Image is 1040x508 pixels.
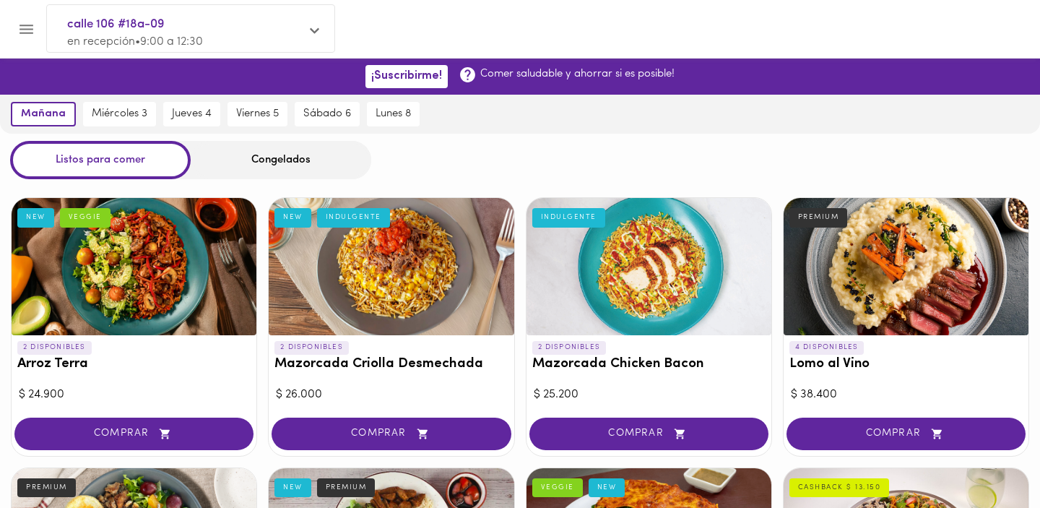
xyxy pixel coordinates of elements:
[317,208,390,227] div: INDULGENTE
[163,102,220,126] button: jueves 4
[371,69,442,83] span: ¡Suscribirme!
[274,357,508,372] h3: Mazorcada Criolla Desmechada
[274,341,349,354] p: 2 DISPONIBLES
[14,418,253,450] button: COMPRAR
[789,341,864,354] p: 4 DISPONIBLES
[17,208,54,227] div: NEW
[532,341,607,354] p: 2 DISPONIBLES
[32,428,235,440] span: COMPRAR
[269,198,513,335] div: Mazorcada Criolla Desmechada
[534,387,764,403] div: $ 25.200
[956,424,1026,494] iframe: Messagebird Livechat Widget
[529,418,768,450] button: COMPRAR
[17,357,251,372] h3: Arroz Terra
[9,12,44,47] button: Menu
[480,66,675,82] p: Comer saludable y ahorrar si es posible!
[274,208,311,227] div: NEW
[10,141,191,179] div: Listos para comer
[11,102,76,126] button: mañana
[791,387,1021,403] div: $ 38.400
[83,102,156,126] button: miércoles 3
[67,36,203,48] span: en recepción • 9:00 a 12:30
[274,478,311,497] div: NEW
[290,428,493,440] span: COMPRAR
[236,108,279,121] span: viernes 5
[92,108,147,121] span: miércoles 3
[789,208,848,227] div: PREMIUM
[532,357,766,372] h3: Mazorcada Chicken Bacon
[805,428,1007,440] span: COMPRAR
[12,198,256,335] div: Arroz Terra
[19,387,249,403] div: $ 24.900
[532,208,605,227] div: INDULGENTE
[789,357,1023,372] h3: Lomo al Vino
[21,108,66,121] span: mañana
[60,208,110,227] div: VEGGIE
[295,102,360,126] button: sábado 6
[589,478,625,497] div: NEW
[17,341,92,354] p: 2 DISPONIBLES
[784,198,1028,335] div: Lomo al Vino
[303,108,351,121] span: sábado 6
[317,478,376,497] div: PREMIUM
[365,65,448,87] button: ¡Suscribirme!
[17,478,76,497] div: PREMIUM
[276,387,506,403] div: $ 26.000
[789,478,890,497] div: CASHBACK $ 13.150
[547,428,750,440] span: COMPRAR
[376,108,411,121] span: lunes 8
[67,15,300,34] span: calle 106 #18a-09
[191,141,371,179] div: Congelados
[526,198,771,335] div: Mazorcada Chicken Bacon
[367,102,420,126] button: lunes 8
[532,478,583,497] div: VEGGIE
[227,102,287,126] button: viernes 5
[272,418,511,450] button: COMPRAR
[786,418,1026,450] button: COMPRAR
[172,108,212,121] span: jueves 4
